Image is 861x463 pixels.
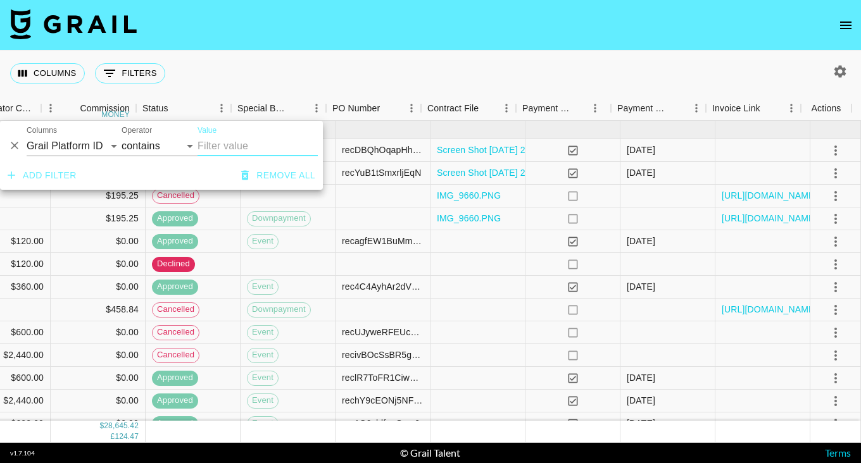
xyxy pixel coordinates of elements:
[437,189,501,202] a: IMG_9660.PNG
[342,394,424,407] div: rechY9cEONj5NFhb5
[617,96,669,121] div: Payment Sent Date
[51,344,146,367] div: $0.00
[153,190,199,202] span: cancelled
[479,99,496,117] button: Sort
[825,299,846,321] button: select merge strategy
[812,96,841,121] div: Actions
[825,231,846,252] button: select merge strategy
[782,99,801,118] button: Menu
[51,230,146,253] div: $0.00
[168,99,186,117] button: Sort
[153,326,199,338] span: cancelled
[248,349,278,361] span: Event
[51,207,146,230] div: $195.25
[722,303,817,316] a: [URL][DOMAIN_NAME]
[342,280,424,293] div: rec4C4AyhAr2dVOZU
[51,321,146,344] div: $0.00
[342,144,424,156] div: recDBQhOqapHhvbwD
[627,280,655,293] div: 6/18/2025
[627,235,655,247] div: 6/18/2025
[248,417,278,429] span: Event
[152,372,198,384] span: approved
[421,96,516,121] div: Contract File
[51,390,146,412] div: $0.00
[153,304,199,316] span: cancelled
[825,390,846,412] button: select merge strategy
[497,99,516,118] button: Menu
[51,185,146,207] div: $195.25
[11,280,44,293] div: $360.00
[248,372,278,384] span: Event
[152,395,198,407] span: approved
[342,349,424,361] div: recivBOcSsBR5gxkV
[342,371,424,384] div: reclR7ToFR1Ciw1vB
[342,235,424,247] div: recagfEW1BuMmJAkk
[153,349,199,361] span: cancelled
[3,349,44,361] div: $2,440.00
[801,96,852,121] div: Actions
[627,394,655,407] div: 6/18/2025
[152,281,198,293] span: approved
[10,449,35,457] div: v 1.7.104
[11,257,44,270] div: $120.00
[611,96,706,121] div: Payment Sent Date
[437,144,584,156] a: Screen Shot [DATE] 2.49.02 PM.png
[627,417,655,429] div: 6/18/2025
[11,371,44,384] div: $600.00
[586,99,605,118] button: Menu
[152,235,198,247] span: approved
[51,299,146,321] div: $458.84
[402,99,421,118] button: Menu
[627,166,655,179] div: 6/2/2025
[248,281,278,293] span: Event
[10,9,137,39] img: Grail Talent
[152,417,198,429] span: approved
[825,322,846,343] button: select merge strategy
[51,412,146,435] div: $0.00
[516,96,611,121] div: Payment Sent
[122,125,152,136] label: Operator
[142,96,168,121] div: Status
[115,431,139,442] div: 124.47
[62,99,80,117] button: Sort
[342,417,420,429] div: rec1O0vldfpoGzsr0
[99,421,104,431] div: $
[104,421,139,431] div: 28,645.42
[11,326,44,338] div: $600.00
[825,185,846,207] button: select merge strategy
[825,208,846,230] button: select merge strategy
[326,96,421,121] div: PO Number
[825,413,846,435] button: select merge strategy
[437,166,584,179] a: Screen Shot [DATE] 2.49.02 PM.png
[825,345,846,366] button: select merge strategy
[627,371,655,384] div: 9/3/2025
[51,367,146,390] div: $0.00
[437,212,501,225] a: IMG_9660.PNG
[825,367,846,389] button: select merge strategy
[11,235,44,247] div: $120.00
[833,13,858,38] button: open drawer
[152,258,195,270] span: declined
[380,99,398,117] button: Sort
[231,96,326,121] div: Special Booking Type
[212,99,231,118] button: Menu
[248,304,310,316] span: Downpayment
[3,394,44,407] div: $2,440.00
[248,235,278,247] span: Event
[101,111,130,118] div: money
[198,125,217,136] label: Value
[111,431,115,442] div: £
[522,96,572,121] div: Payment Sent
[248,326,278,338] span: Event
[236,164,320,187] button: Remove all
[627,144,655,156] div: 6/3/2025
[342,326,424,338] div: recUJyweRFEUc9a5e
[825,163,846,184] button: select merge strategy
[289,99,307,117] button: Sort
[248,213,310,225] span: Downpayment
[237,96,289,121] div: Special Booking Type
[825,140,846,161] button: select merge strategy
[825,276,846,298] button: select merge strategy
[706,96,801,121] div: Invoice Link
[427,96,479,121] div: Contract File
